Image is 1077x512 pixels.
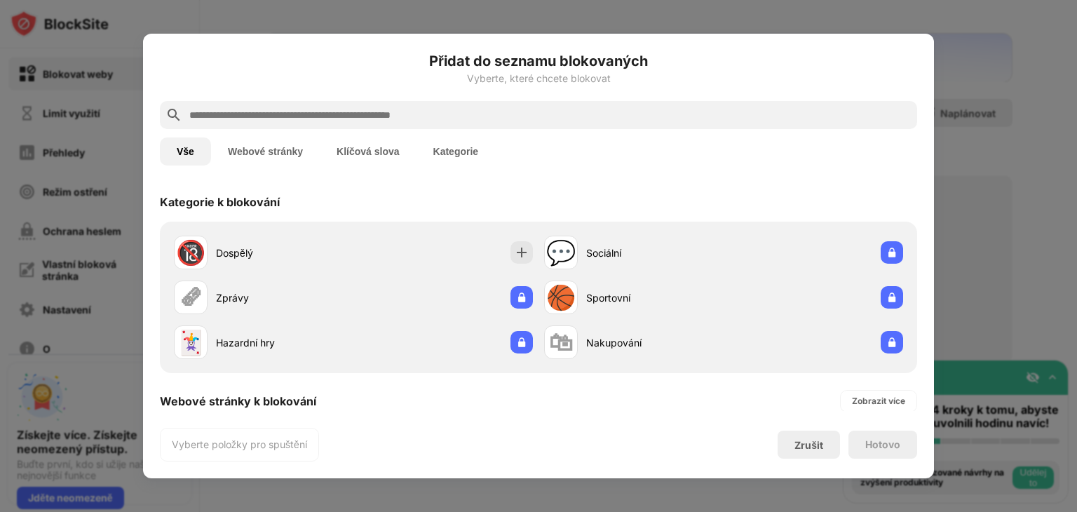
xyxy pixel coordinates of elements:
font: 🗞 [179,283,203,311]
button: Kategorie [416,137,496,166]
font: Sportovní [586,292,630,304]
font: 🛍 [549,328,573,356]
font: Vyberte, které chcete blokovat [467,72,611,84]
font: Kategorie [433,146,479,157]
button: Vše [160,137,211,166]
font: Nakupování [586,337,642,349]
font: Hotovo [865,438,900,450]
font: Zprávy [216,292,249,304]
font: 🃏 [176,328,205,356]
font: Webové stránky [228,146,303,157]
font: Přidat do seznamu blokovaných [429,53,648,69]
font: Vše [177,146,194,157]
font: Zobrazit více [852,396,905,406]
font: Webové stránky k blokování [160,394,316,408]
button: Klíčová slova [320,137,416,166]
font: 🏀 [546,283,576,311]
font: Hazardní hry [216,337,275,349]
font: Zrušit [794,439,823,451]
font: 💬 [546,238,576,267]
img: search.svg [165,107,182,123]
font: Klíčová slova [337,146,400,157]
font: Kategorie k blokování [160,195,280,209]
font: Dospělý [216,247,253,259]
font: 🔞 [176,238,205,267]
button: Webové stránky [211,137,320,166]
font: Sociální [586,247,621,259]
font: Vyberte položky pro spuštění [172,438,307,450]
